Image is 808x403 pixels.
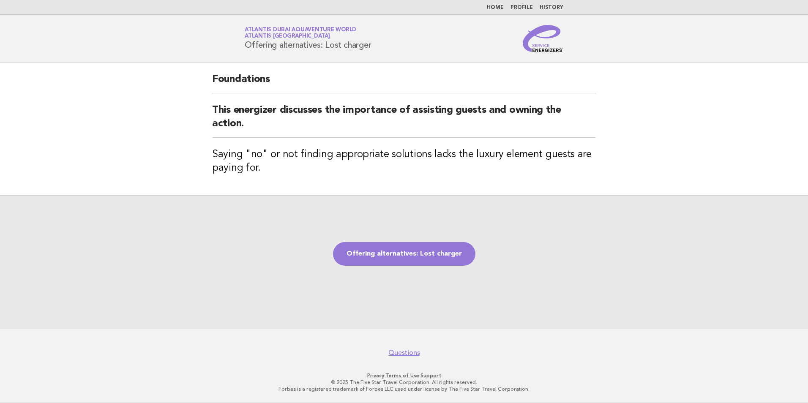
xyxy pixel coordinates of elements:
[212,103,596,138] h2: This energizer discusses the importance of assisting guests and owning the action.
[523,25,563,52] img: Service Energizers
[540,5,563,10] a: History
[367,373,384,378] a: Privacy
[510,5,533,10] a: Profile
[420,373,441,378] a: Support
[145,379,663,386] p: © 2025 The Five Star Travel Corporation. All rights reserved.
[333,242,475,266] a: Offering alternatives: Lost charger
[212,73,596,93] h2: Foundations
[245,27,356,39] a: Atlantis Dubai Aquaventure WorldAtlantis [GEOGRAPHIC_DATA]
[145,372,663,379] p: · ·
[388,349,420,357] a: Questions
[245,27,371,49] h1: Offering alternatives: Lost charger
[245,34,330,39] span: Atlantis [GEOGRAPHIC_DATA]
[145,386,663,392] p: Forbes is a registered trademark of Forbes LLC used under license by The Five Star Travel Corpora...
[212,148,596,175] h3: Saying "no" or not finding appropriate solutions lacks the luxury element guests are paying for.
[385,373,419,378] a: Terms of Use
[487,5,504,10] a: Home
